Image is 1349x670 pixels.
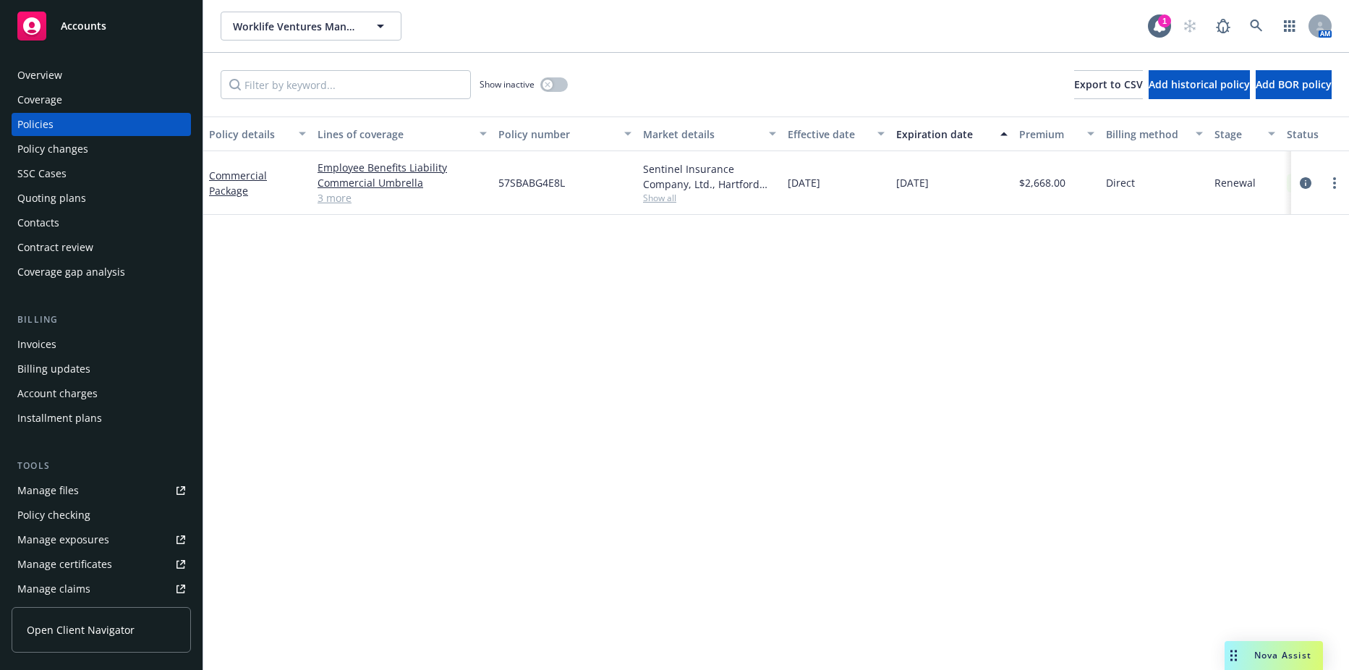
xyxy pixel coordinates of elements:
[12,88,191,111] a: Coverage
[12,137,191,161] a: Policy changes
[12,162,191,185] a: SSC Cases
[1149,77,1250,91] span: Add historical policy
[12,459,191,473] div: Tools
[788,175,820,190] span: [DATE]
[1326,174,1343,192] a: more
[498,127,616,142] div: Policy number
[17,382,98,405] div: Account charges
[782,116,890,151] button: Effective date
[1100,116,1209,151] button: Billing method
[1013,116,1100,151] button: Premium
[493,116,637,151] button: Policy number
[209,169,267,198] a: Commercial Package
[1242,12,1271,41] a: Search
[17,88,62,111] div: Coverage
[17,479,79,502] div: Manage files
[12,528,191,551] a: Manage exposures
[17,64,62,87] div: Overview
[1254,649,1311,661] span: Nova Assist
[1175,12,1204,41] a: Start snowing
[1209,12,1238,41] a: Report a Bug
[17,577,90,601] div: Manage claims
[17,260,125,284] div: Coverage gap analysis
[12,357,191,381] a: Billing updates
[221,70,471,99] input: Filter by keyword...
[17,137,88,161] div: Policy changes
[318,160,487,175] a: Employee Benefits Liability
[1074,70,1143,99] button: Export to CSV
[1225,641,1243,670] div: Drag to move
[17,333,56,356] div: Invoices
[480,78,535,90] span: Show inactive
[12,407,191,430] a: Installment plans
[1225,641,1323,670] button: Nova Assist
[12,113,191,136] a: Policies
[1074,77,1143,91] span: Export to CSV
[1106,127,1187,142] div: Billing method
[12,313,191,327] div: Billing
[896,127,992,142] div: Expiration date
[1019,175,1065,190] span: $2,668.00
[17,357,90,381] div: Billing updates
[12,382,191,405] a: Account charges
[12,553,191,576] a: Manage certificates
[17,211,59,234] div: Contacts
[12,333,191,356] a: Invoices
[1256,77,1332,91] span: Add BOR policy
[17,113,54,136] div: Policies
[12,64,191,87] a: Overview
[318,190,487,205] a: 3 more
[17,407,102,430] div: Installment plans
[12,577,191,601] a: Manage claims
[312,116,493,151] button: Lines of coverage
[788,127,869,142] div: Effective date
[1256,70,1332,99] button: Add BOR policy
[1297,174,1314,192] a: circleInformation
[1214,127,1259,142] div: Stage
[12,211,191,234] a: Contacts
[1149,70,1250,99] button: Add historical policy
[17,553,112,576] div: Manage certificates
[27,622,135,637] span: Open Client Navigator
[1019,127,1078,142] div: Premium
[12,260,191,284] a: Coverage gap analysis
[643,127,760,142] div: Market details
[1106,175,1135,190] span: Direct
[890,116,1013,151] button: Expiration date
[12,6,191,46] a: Accounts
[17,236,93,259] div: Contract review
[643,192,776,204] span: Show all
[17,162,67,185] div: SSC Cases
[318,127,471,142] div: Lines of coverage
[203,116,312,151] button: Policy details
[1158,14,1171,27] div: 1
[1275,12,1304,41] a: Switch app
[1209,116,1281,151] button: Stage
[896,175,929,190] span: [DATE]
[17,528,109,551] div: Manage exposures
[17,187,86,210] div: Quoting plans
[1214,175,1256,190] span: Renewal
[17,504,90,527] div: Policy checking
[318,175,487,190] a: Commercial Umbrella
[12,236,191,259] a: Contract review
[637,116,782,151] button: Market details
[12,187,191,210] a: Quoting plans
[209,127,290,142] div: Policy details
[498,175,565,190] span: 57SBABG4E8L
[643,161,776,192] div: Sentinel Insurance Company, Ltd., Hartford Insurance Group
[221,12,401,41] button: Worklife Ventures Management, LLC
[233,19,358,34] span: Worklife Ventures Management, LLC
[12,504,191,527] a: Policy checking
[61,20,106,32] span: Accounts
[12,479,191,502] a: Manage files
